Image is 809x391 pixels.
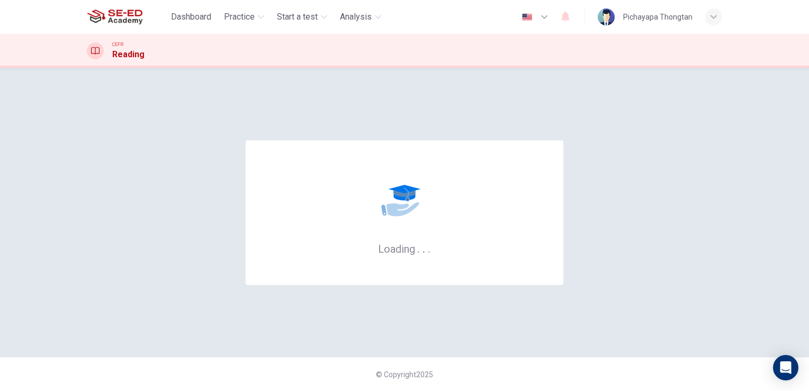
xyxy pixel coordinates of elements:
[112,48,145,61] h1: Reading
[224,11,255,23] span: Practice
[340,11,372,23] span: Analysis
[220,7,268,26] button: Practice
[336,7,385,26] button: Analysis
[277,11,318,23] span: Start a test
[773,355,798,380] div: Open Intercom Messenger
[87,6,167,28] a: SE-ED Academy logo
[87,6,142,28] img: SE-ED Academy logo
[167,7,215,26] button: Dashboard
[171,11,211,23] span: Dashboard
[417,239,420,256] h6: .
[112,41,123,48] span: CEFR
[422,239,426,256] h6: .
[378,242,431,255] h6: Loading
[427,239,431,256] h6: .
[273,7,331,26] button: Start a test
[623,11,693,23] div: Pichayapa Thongtan
[598,8,615,25] img: Profile picture
[520,13,534,21] img: en
[376,370,433,379] span: © Copyright 2025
